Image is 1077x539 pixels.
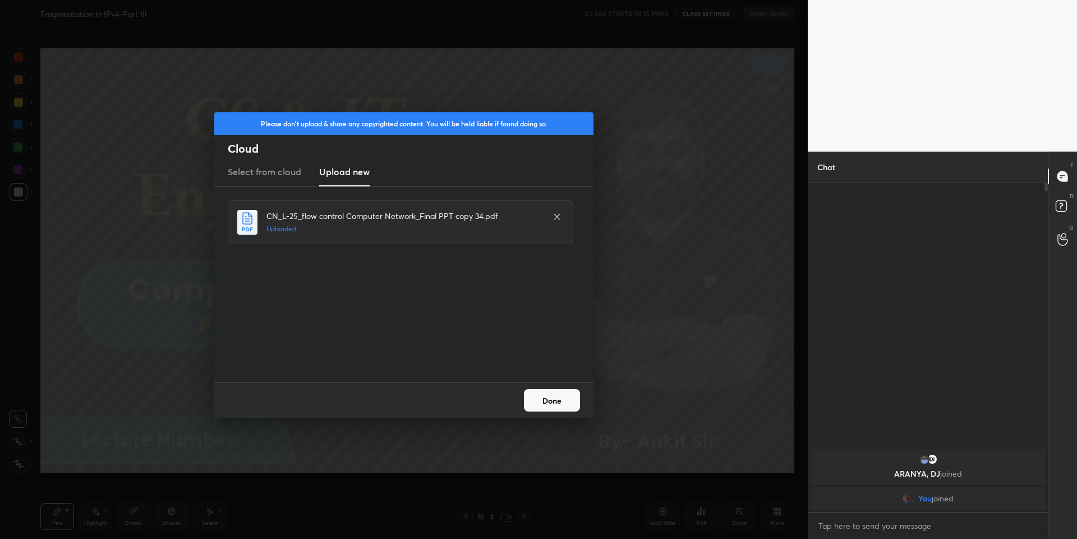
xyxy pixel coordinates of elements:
p: Chat [808,152,844,182]
img: 0cf1bf49248344338ee83de1f04af710.9781463_3 [903,493,914,504]
div: Please don't upload & share any copyrighted content. You will be held liable if found doing so. [214,112,593,135]
h4: CN_L-25_flow control Computer Network_Final PPT copy 34.pdf [266,210,541,222]
h3: Upload new [319,165,370,179]
span: joined [940,468,962,479]
h2: Cloud [228,141,593,156]
img: f89912ca82bc4f05b5575fcfb4a3b1d9.png [927,454,938,465]
div: grid [808,447,1048,512]
span: You [918,494,932,503]
img: 8a7ccf06135c469fa8f7bcdf48b07b1b.png [919,454,930,465]
span: joined [932,494,954,503]
p: T [1070,161,1074,169]
p: G [1069,223,1074,232]
button: Done [524,389,580,412]
p: ARANYA, DJ [818,469,1038,478]
p: D [1070,192,1074,200]
h5: Uploaded [266,224,541,234]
